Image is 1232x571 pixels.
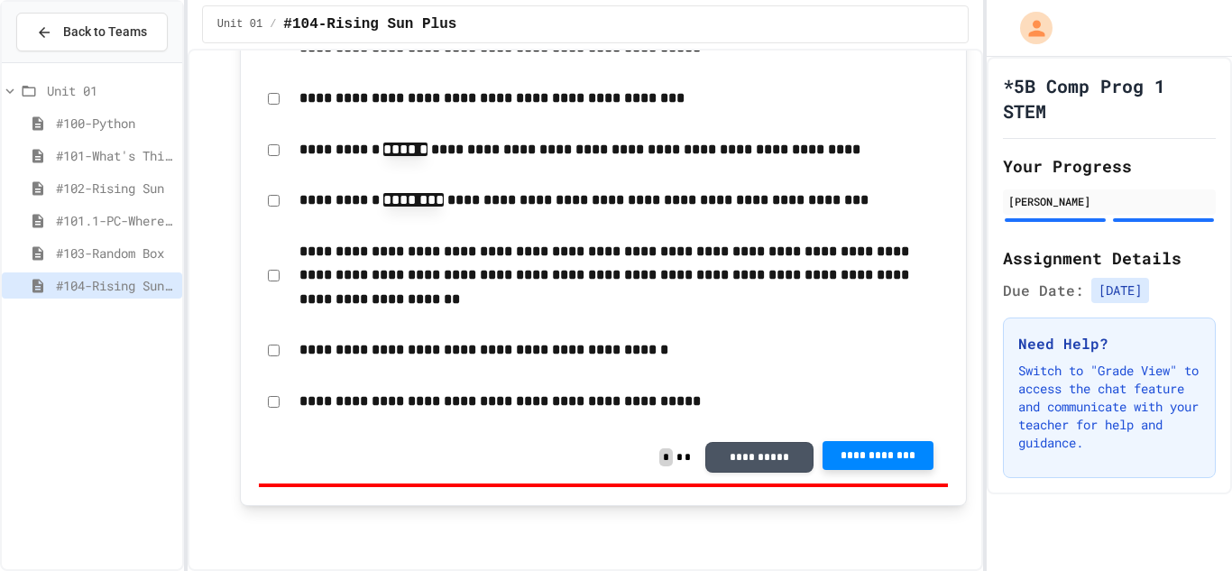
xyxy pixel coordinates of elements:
[217,17,262,32] span: Unit 01
[1018,362,1200,452] p: Switch to "Grade View" to access the chat feature and communicate with your teacher for help and ...
[1001,7,1057,49] div: My Account
[1003,73,1216,124] h1: *5B Comp Prog 1 STEM
[1018,333,1200,355] h3: Need Help?
[63,23,147,41] span: Back to Teams
[1008,193,1210,209] div: [PERSON_NAME]
[270,17,276,32] span: /
[1003,245,1216,271] h2: Assignment Details
[47,81,175,100] span: Unit 01
[56,114,175,133] span: #100-Python
[56,146,175,165] span: #101-What's This ??
[56,276,175,295] span: #104-Rising Sun Plus
[283,14,456,35] span: #104-Rising Sun Plus
[1091,278,1149,303] span: [DATE]
[56,211,175,230] span: #101.1-PC-Where am I?
[56,179,175,198] span: #102-Rising Sun
[1003,280,1084,301] span: Due Date:
[1003,153,1216,179] h2: Your Progress
[56,244,175,262] span: #103-Random Box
